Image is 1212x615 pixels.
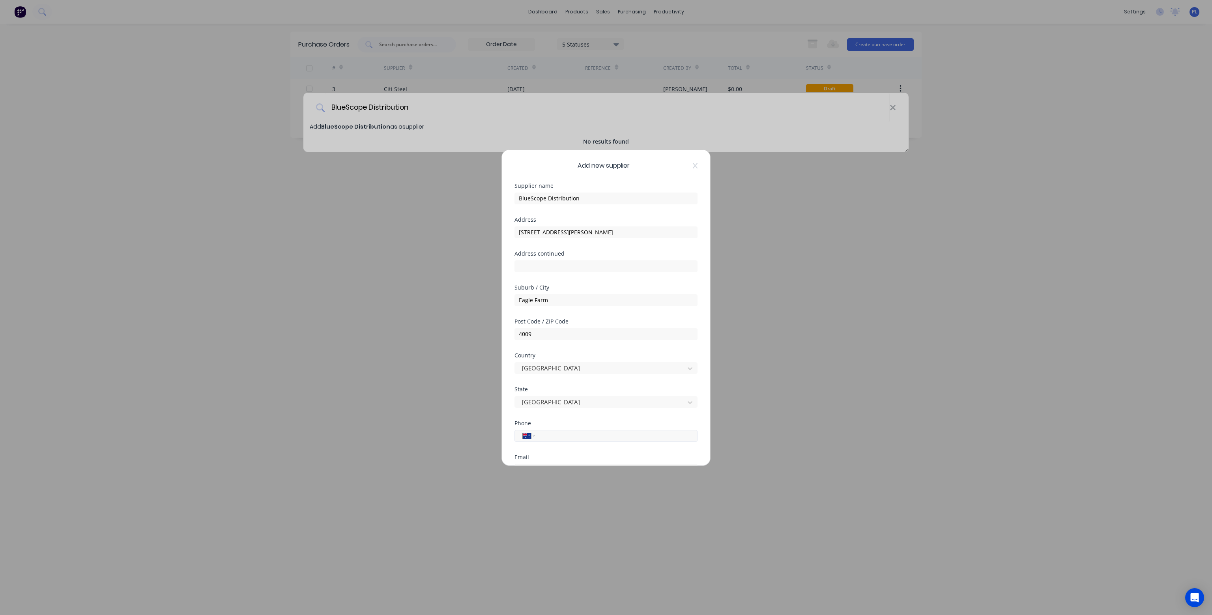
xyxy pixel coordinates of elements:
[514,285,698,290] div: Suburb / City
[514,183,698,189] div: Supplier name
[514,454,698,460] div: Email
[514,217,698,222] div: Address
[578,161,630,170] span: Add new supplier
[514,353,698,358] div: Country
[514,319,698,324] div: Post Code / ZIP Code
[514,387,698,392] div: State
[1185,588,1204,607] div: Open Intercom Messenger
[514,251,698,256] div: Address continued
[514,421,698,426] div: Phone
